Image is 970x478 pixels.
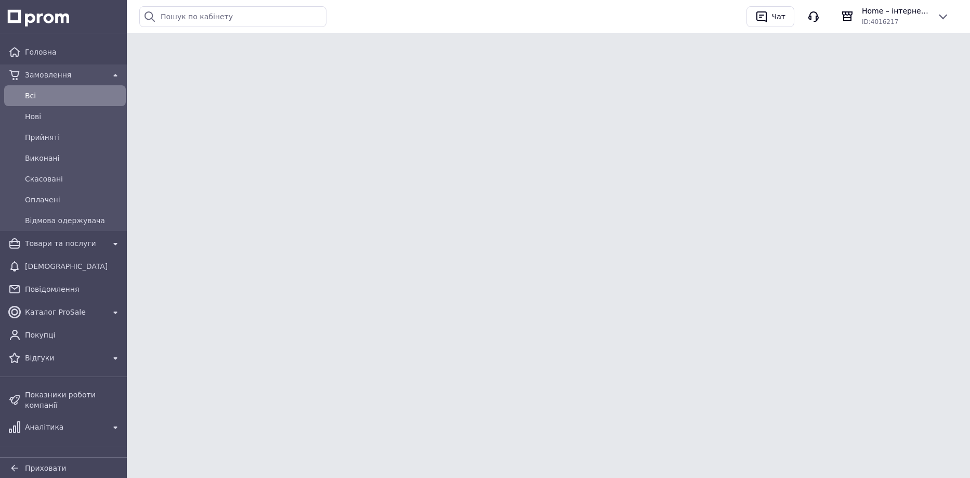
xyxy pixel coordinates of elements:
[139,6,326,27] input: Пошук по кабінету
[862,6,928,16] span: Home – інтернет-магазин товарів для дому
[25,307,105,317] span: Каталог ProSale
[25,132,122,143] span: Прийняті
[25,284,122,294] span: Повідомлення
[25,174,122,184] span: Скасовані
[25,353,105,363] span: Відгуки
[25,70,105,80] span: Замовлення
[25,422,105,432] span: Аналітика
[25,111,122,122] span: Нові
[25,215,122,226] span: Відмова одержувача
[25,153,122,163] span: Виконані
[25,261,122,272] span: [DEMOGRAPHIC_DATA]
[25,195,122,205] span: Оплачені
[25,390,122,410] span: Показники роботи компанії
[25,47,122,57] span: Головна
[25,464,66,472] span: Приховати
[770,9,788,24] div: Чат
[862,18,898,25] span: ID: 4016217
[746,6,794,27] button: Чат
[25,91,122,101] span: Всi
[25,238,105,249] span: Товари та послуги
[25,330,122,340] span: Покупці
